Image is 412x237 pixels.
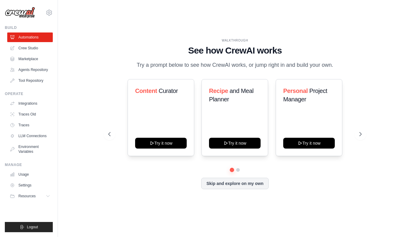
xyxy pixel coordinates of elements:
button: Try it now [135,138,187,149]
a: Settings [7,180,53,190]
button: Skip and explore on my own [201,178,268,189]
span: Logout [27,225,38,229]
a: Traces Old [7,109,53,119]
a: Integrations [7,99,53,108]
a: Crew Studio [7,43,53,53]
span: Personal [283,88,308,94]
a: Automations [7,32,53,42]
button: Try it now [209,138,261,149]
a: Environment Variables [7,142,53,156]
div: Manage [5,162,53,167]
a: Usage [7,170,53,179]
a: LLM Connections [7,131,53,141]
a: Agents Repository [7,65,53,75]
p: Try a prompt below to see how CrewAI works, or jump right in and build your own. [134,61,336,69]
span: Project Manager [283,88,327,103]
button: Logout [5,222,53,232]
h1: See how CrewAI works [108,45,362,56]
div: Build [5,25,53,30]
a: Marketplace [7,54,53,64]
span: Resources [18,194,36,199]
button: Resources [7,191,53,201]
a: Traces [7,120,53,130]
img: Logo [5,7,35,18]
div: Operate [5,91,53,96]
button: Try it now [283,138,335,149]
div: WALKTHROUGH [108,38,362,43]
span: Recipe [209,88,228,94]
span: Content [135,88,157,94]
span: and Meal Planner [209,88,253,103]
a: Tool Repository [7,76,53,85]
span: Curator [159,88,178,94]
iframe: Chat Widget [382,208,412,237]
